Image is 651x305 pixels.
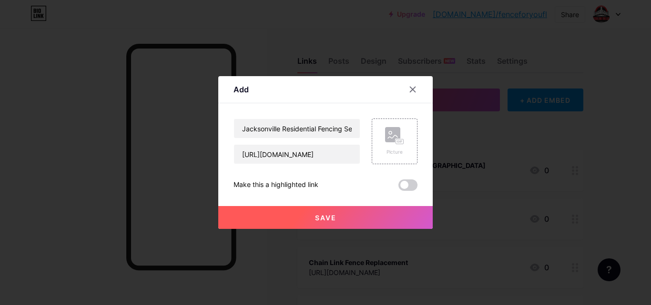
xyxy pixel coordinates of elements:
[315,214,336,222] span: Save
[218,206,433,229] button: Save
[234,84,249,95] div: Add
[234,145,360,164] input: URL
[234,119,360,138] input: Title
[234,179,318,191] div: Make this a highlighted link
[385,148,404,156] div: Picture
